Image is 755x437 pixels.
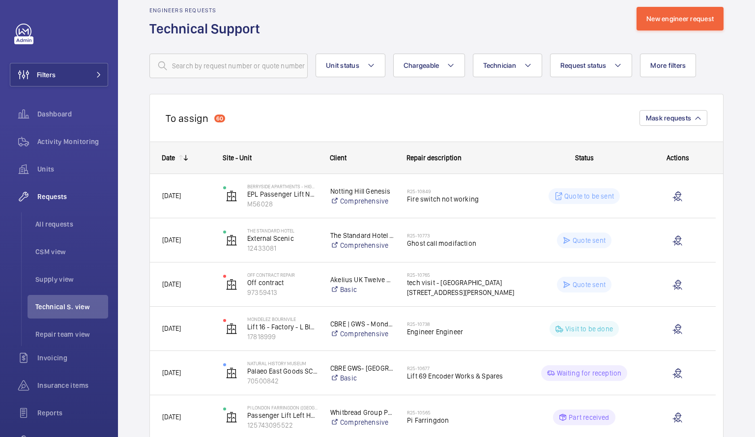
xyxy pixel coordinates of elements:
span: Mask requests [646,114,691,122]
p: M56028 [247,199,318,209]
span: Technical S. view [35,302,108,312]
span: Engineer Engineer [407,327,517,337]
span: Repair description [407,154,462,162]
span: Fire switch not working [407,194,517,204]
a: Comprehensive [330,329,394,339]
p: PI London Farringdon ([GEOGRAPHIC_DATA]) [247,405,318,410]
button: Chargeable [393,54,465,77]
span: Site - Unit [223,154,252,162]
p: External Scenic [247,233,318,243]
span: [DATE] [162,236,181,244]
img: elevator.svg [226,367,237,379]
p: The Standard Hotel - [PERSON_NAME] [330,231,394,240]
h2: R25-10849 [407,188,517,194]
span: Client [330,154,347,162]
p: Off contract [247,278,318,288]
span: [DATE] [162,192,181,200]
span: All requests [35,219,108,229]
span: tech visit - [GEOGRAPHIC_DATA] [STREET_ADDRESS][PERSON_NAME] [407,278,517,297]
h2: R25-10738 [407,321,517,327]
button: Request status [550,54,633,77]
button: Filters [10,63,108,87]
p: 125743095522 [247,420,318,430]
a: Comprehensive [330,417,394,427]
span: Actions [667,154,689,162]
a: Comprehensive [330,240,394,250]
p: 17818999 [247,332,318,342]
h2: R25-10677 [407,365,517,371]
span: Ghost call modifaction [407,238,517,248]
p: Notting Hill Genesis [330,186,394,196]
button: Unit status [316,54,385,77]
p: Mondelez Bournvile [247,316,318,322]
button: More filters [640,54,696,77]
p: Off Contract Repair [247,272,318,278]
p: 97359413 [247,288,318,297]
div: 60 [214,115,225,122]
p: 70500842 [247,376,318,386]
span: Request status [560,61,607,69]
input: Search by request number or quote number [149,54,308,78]
p: Akelius UK Twelve Ltd [330,275,394,285]
h2: R25-10765 [407,272,517,278]
img: elevator.svg [226,411,237,423]
h1: Technical Support [149,20,266,38]
span: [DATE] [162,413,181,421]
p: Natural History Museum [247,360,318,366]
p: CBRE GWS- [GEOGRAPHIC_DATA] [330,363,394,373]
p: Passenger Lift Left Hand [247,410,318,420]
span: Requests [37,192,108,202]
span: Invoicing [37,353,108,363]
div: Press SPACE to select this row. [150,307,716,351]
p: Quote to be sent [564,191,614,201]
img: elevator.svg [226,190,237,202]
p: Palaeo East Goods SC/L/69 [247,366,318,376]
p: CBRE | GWS - Mondelez [330,319,394,329]
p: EPL Passenger Lift No 2 [247,189,318,199]
span: Activity Monitoring [37,137,108,146]
div: Press SPACE to select this row. [150,351,716,395]
a: Comprehensive [330,196,394,206]
span: Technician [483,61,516,69]
span: Unit status [326,61,359,69]
h2: R25-10773 [407,233,517,238]
a: Basic [330,373,394,383]
span: Units [37,164,108,174]
p: Lift 16 - Factory - L Block [247,322,318,332]
p: Quote sent [573,235,606,245]
span: Dashboard [37,109,108,119]
span: Repair team view [35,329,108,339]
span: Supply view [35,274,108,284]
p: Berryside Apartments - High Risk Building [247,183,318,189]
p: Quote sent [573,280,606,290]
img: elevator.svg [226,279,237,291]
h2: To assign [166,112,208,124]
p: Waiting for reception [557,368,622,378]
button: Mask requests [639,110,707,126]
span: More filters [650,61,686,69]
div: Press SPACE to select this row. [150,218,716,262]
a: Basic [330,285,394,294]
p: 12433081 [247,243,318,253]
img: elevator.svg [226,234,237,246]
span: [DATE] [162,324,181,332]
h2: Engineers requests [149,7,266,14]
div: Press SPACE to select this row. [150,174,716,218]
button: Technician [473,54,542,77]
span: [DATE] [162,280,181,288]
h2: R25-10565 [407,409,517,415]
span: Lift 69 Encoder Works & Spares [407,371,517,381]
span: CSM view [35,247,108,257]
span: Reports [37,408,108,418]
p: Whitbread Group PLC [330,408,394,417]
img: elevator.svg [226,323,237,335]
span: Insurance items [37,380,108,390]
div: Press SPACE to select this row. [150,262,716,307]
div: Date [162,154,175,162]
span: [DATE] [162,369,181,377]
p: The Standard Hotel [247,228,318,233]
span: Pi Farringdon [407,415,517,425]
button: New engineer request [637,7,724,30]
span: Status [575,154,594,162]
p: Part received [569,412,609,422]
